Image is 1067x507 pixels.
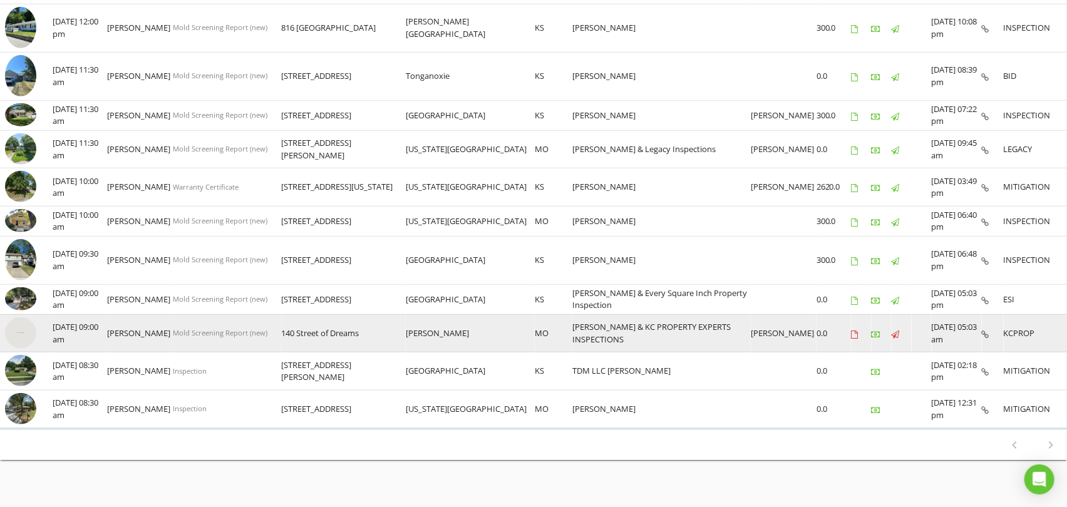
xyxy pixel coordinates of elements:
[1004,4,1067,52] td: INSPECTION
[173,328,267,337] span: Mold Screening Report (new)
[173,182,239,192] span: Warranty Certificate
[1004,168,1067,207] td: MITIGATION
[406,130,534,168] td: [US_STATE][GEOGRAPHIC_DATA]
[173,404,207,413] span: Inspection
[535,390,572,428] td: MO
[751,130,817,168] td: [PERSON_NAME]
[535,284,572,314] td: KS
[281,352,406,391] td: [STREET_ADDRESS][PERSON_NAME]
[932,100,982,130] td: [DATE] 07:22 pm
[1004,52,1067,100] td: BID
[817,284,852,314] td: 0.0
[817,52,852,100] td: 0.0
[1004,100,1067,130] td: INSPECTION
[53,100,107,130] td: [DATE] 11:30 am
[817,130,852,168] td: 0.0
[1004,236,1067,284] td: INSPECTION
[817,236,852,284] td: 300.0
[406,4,534,52] td: [PERSON_NAME][GEOGRAPHIC_DATA]
[173,294,267,304] span: Mold Screening Report (new)
[535,168,572,207] td: KS
[5,393,36,424] img: streetview
[107,100,173,130] td: [PERSON_NAME]
[281,390,406,428] td: [STREET_ADDRESS]
[5,209,36,233] img: 9345758%2Fcover_photos%2FSFQG1rSckx9By1xQLoRE%2Fsmall.jpeg
[53,284,107,314] td: [DATE] 09:00 am
[173,110,267,120] span: Mold Screening Report (new)
[572,4,751,52] td: [PERSON_NAME]
[572,100,751,130] td: [PERSON_NAME]
[535,314,572,352] td: MO
[53,130,107,168] td: [DATE] 11:30 am
[53,352,107,391] td: [DATE] 08:30 am
[406,168,534,207] td: [US_STATE][GEOGRAPHIC_DATA]
[406,236,534,284] td: [GEOGRAPHIC_DATA]
[751,314,817,352] td: [PERSON_NAME]
[173,216,267,225] span: Mold Screening Report (new)
[932,206,982,236] td: [DATE] 06:40 pm
[932,352,982,391] td: [DATE] 02:18 pm
[406,52,534,100] td: Tonganoxie
[817,390,852,428] td: 0.0
[281,206,406,236] td: [STREET_ADDRESS]
[281,100,406,130] td: [STREET_ADDRESS]
[53,168,107,207] td: [DATE] 10:00 am
[173,144,267,153] span: Mold Screening Report (new)
[406,352,534,391] td: [GEOGRAPHIC_DATA]
[107,390,173,428] td: [PERSON_NAME]
[53,236,107,284] td: [DATE] 09:30 am
[406,314,534,352] td: [PERSON_NAME]
[572,52,751,100] td: [PERSON_NAME]
[107,4,173,52] td: [PERSON_NAME]
[173,255,267,264] span: Mold Screening Report (new)
[932,4,982,52] td: [DATE] 10:08 pm
[1004,284,1067,314] td: ESI
[1004,206,1067,236] td: INSPECTION
[572,130,751,168] td: [PERSON_NAME] & Legacy Inspections
[5,171,36,202] img: streetview
[817,314,852,352] td: 0.0
[535,352,572,391] td: KS
[572,352,751,391] td: TDM LLC [PERSON_NAME]
[932,168,982,207] td: [DATE] 03:49 pm
[107,352,173,391] td: [PERSON_NAME]
[173,71,267,80] span: Mold Screening Report (new)
[1004,390,1067,428] td: MITIGATION
[53,206,107,236] td: [DATE] 10:00 am
[1024,464,1054,494] div: Open Intercom Messenger
[281,284,406,314] td: [STREET_ADDRESS]
[932,236,982,284] td: [DATE] 06:48 pm
[281,168,406,207] td: [STREET_ADDRESS][US_STATE]
[535,52,572,100] td: KS
[535,130,572,168] td: MO
[53,52,107,100] td: [DATE] 11:30 am
[281,236,406,284] td: [STREET_ADDRESS]
[53,314,107,352] td: [DATE] 09:00 am
[932,52,982,100] td: [DATE] 08:39 pm
[572,284,751,314] td: [PERSON_NAME] & Every Square Inch Property Inspection
[751,100,817,130] td: [PERSON_NAME]
[572,236,751,284] td: [PERSON_NAME]
[535,206,572,236] td: MO
[572,168,751,207] td: [PERSON_NAME]
[932,284,982,314] td: [DATE] 05:03 pm
[107,52,173,100] td: [PERSON_NAME]
[572,206,751,236] td: [PERSON_NAME]
[406,206,534,236] td: [US_STATE][GEOGRAPHIC_DATA]
[535,236,572,284] td: KS
[5,55,36,97] img: 9359008%2Fcover_photos%2FshCWBmbGcMZKwlCIqebO%2Fsmall.jpg
[535,4,572,52] td: KS
[107,284,173,314] td: [PERSON_NAME]
[932,390,982,428] td: [DATE] 12:31 pm
[281,52,406,100] td: [STREET_ADDRESS]
[53,390,107,428] td: [DATE] 08:30 am
[281,130,406,168] td: [STREET_ADDRESS][PERSON_NAME]
[535,100,572,130] td: KS
[1004,352,1067,391] td: MITIGATION
[107,236,173,284] td: [PERSON_NAME]
[107,130,173,168] td: [PERSON_NAME]
[572,314,751,352] td: [PERSON_NAME] & KC PROPERTY EXPERTS INSPECTIONS
[281,4,406,52] td: 816 [GEOGRAPHIC_DATA]
[751,168,817,207] td: [PERSON_NAME]
[1004,314,1067,352] td: KCPROP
